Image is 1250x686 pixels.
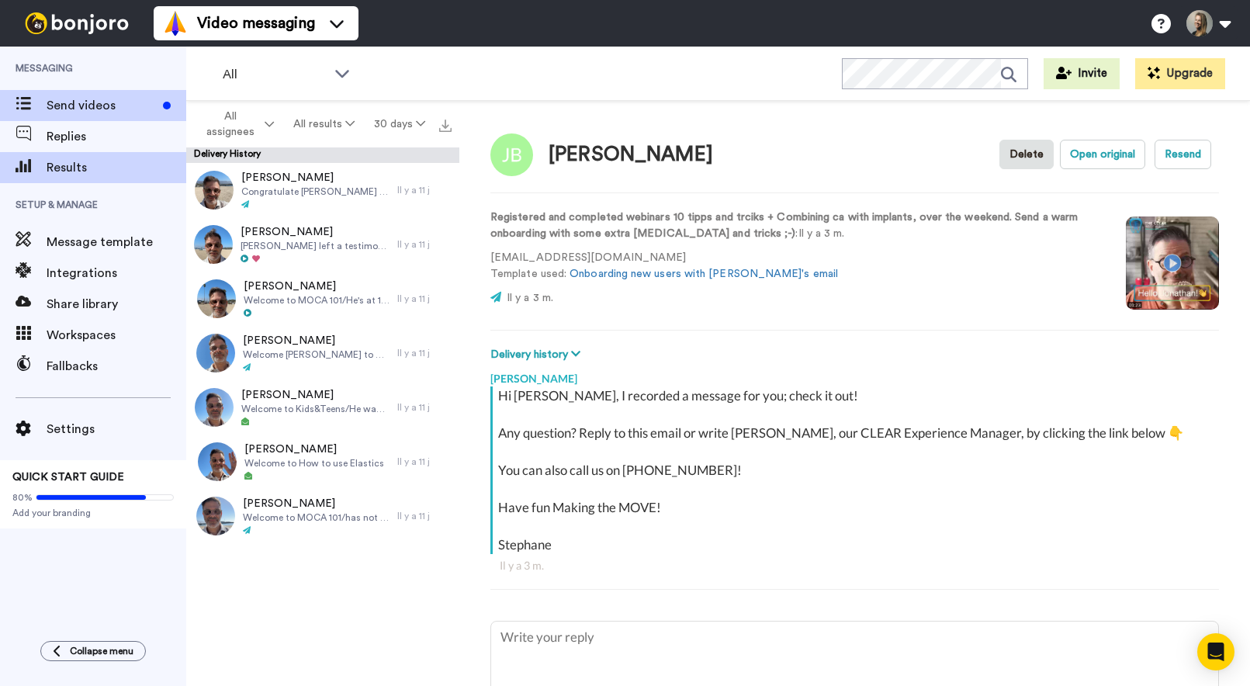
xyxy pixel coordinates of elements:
div: Il y a 11 j [397,456,452,468]
span: Welcome to Kids&Teens/He was in LIVE: Principes des aligneurs transparents - [GEOGRAPHIC_DATA]: N... [241,403,390,415]
button: Invite [1044,58,1120,89]
span: Send videos [47,96,157,115]
img: 9087ca9d-1587-456e-87e1-377c3c77ad83-thumb.jpg [195,388,234,427]
button: Upgrade [1135,58,1225,89]
button: Export all results that match these filters now. [435,113,456,136]
span: Video messaging [197,12,315,34]
button: Delete [999,140,1054,169]
div: Hi [PERSON_NAME], I recorded a message for you; check it out! Any question? Reply to this email o... [498,386,1215,554]
a: [PERSON_NAME]Welcome to MOCA 101/He's at 14% on [DATE]Il y a 11 j [186,272,459,326]
button: 30 days [364,110,435,138]
p: : Il y a 3 m. [490,210,1103,242]
span: [PERSON_NAME] [243,496,390,511]
button: All results [284,110,365,138]
img: 1750550b-457d-45bb-91ee-2ffec8491a46-thumb.jpg [195,171,234,210]
div: Open Intercom Messenger [1197,633,1234,670]
button: Collapse menu [40,641,146,661]
span: Welcome to MOCA 101/He's at 14% on [DATE] [244,294,390,307]
div: Delivery History [186,147,459,163]
span: Collapse menu [70,645,133,657]
div: Il y a 3 m. [500,558,1210,573]
img: f2d15df4-dadc-4bab-adb5-0b96dd91bc78-thumb.jpg [198,442,237,481]
a: [PERSON_NAME]Congratulate [PERSON_NAME] for completing MOCA 101. She started in February. Remind ... [186,163,459,217]
button: Resend [1155,140,1211,169]
span: [PERSON_NAME] [244,279,390,294]
span: Welcome to How to use Elastics [244,457,384,469]
img: abd5b573-952b-4837-a738-e8719c8476b5-thumb.jpg [196,497,235,535]
span: Congratulate [PERSON_NAME] for completing MOCA 101. She started in February. Remind her about Q&A... [241,185,390,198]
span: Replies [47,127,186,146]
span: Share library [47,295,186,314]
div: Il y a 11 j [397,401,452,414]
span: Settings [47,420,186,438]
img: vm-color.svg [163,11,188,36]
div: Il y a 11 j [397,238,452,251]
span: [PERSON_NAME] [243,333,390,348]
span: Welcome [PERSON_NAME] to How to use Elastics [243,348,390,361]
img: ba2abf0d-fe2f-4c9c-81c1-af1955c00604-thumb.jpg [194,225,233,264]
span: [PERSON_NAME] [241,387,390,403]
span: Fallbacks [47,357,186,376]
a: [PERSON_NAME][PERSON_NAME] left a testimonial. As discussed, could you leave him a personal messa... [186,217,459,272]
span: [PERSON_NAME] [241,224,390,240]
img: Image of Jonathan Burrows [490,133,533,176]
span: Add your branding [12,507,174,519]
span: [PERSON_NAME] [241,170,390,185]
strong: Registered and completed webinars 10 tipps and trciks + Combining ca with implants, over the week... [490,212,1078,239]
button: Delivery history [490,346,585,363]
span: Il y a 3 m. [507,293,553,303]
span: [PERSON_NAME] left a testimonial. As discussed, could you leave him a personal message and take a... [241,240,390,252]
a: Onboarding new users with [PERSON_NAME]'s email [570,269,838,279]
span: QUICK START GUIDE [12,472,124,483]
span: Integrations [47,264,186,282]
img: 937ddedc-48d6-4cb3-8e42-4880a278e4fb-thumb.jpg [196,334,235,372]
span: Welcome to MOCA 101/has not accessed the courses [243,511,390,524]
span: All assignees [199,109,261,140]
div: Il y a 11 j [397,293,452,305]
div: Il y a 11 j [397,510,452,522]
span: Workspaces [47,326,186,345]
span: Results [47,158,186,177]
a: [PERSON_NAME]Welcome [PERSON_NAME] to How to use ElasticsIl y a 11 j [186,326,459,380]
p: [EMAIL_ADDRESS][DOMAIN_NAME] Template used: [490,250,1103,282]
div: Il y a 11 j [397,184,452,196]
span: [PERSON_NAME] [244,442,384,457]
button: All assignees [189,102,284,146]
img: export.svg [439,120,452,132]
img: bj-logo-header-white.svg [19,12,135,34]
a: [PERSON_NAME]Welcome to How to use ElasticsIl y a 11 j [186,435,459,489]
span: 80% [12,491,33,504]
span: All [223,65,327,84]
img: 9f437f17-19ac-4869-a122-d6452afec68d-thumb.jpg [197,279,236,318]
a: [PERSON_NAME]Welcome to Kids&Teens/He was in LIVE: Principes des aligneurs transparents - [GEOGRA... [186,380,459,435]
div: [PERSON_NAME] [490,363,1219,386]
span: Message template [47,233,186,251]
a: [PERSON_NAME]Welcome to MOCA 101/has not accessed the coursesIl y a 11 j [186,489,459,543]
div: [PERSON_NAME] [549,144,713,166]
div: Il y a 11 j [397,347,452,359]
button: Open original [1060,140,1145,169]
